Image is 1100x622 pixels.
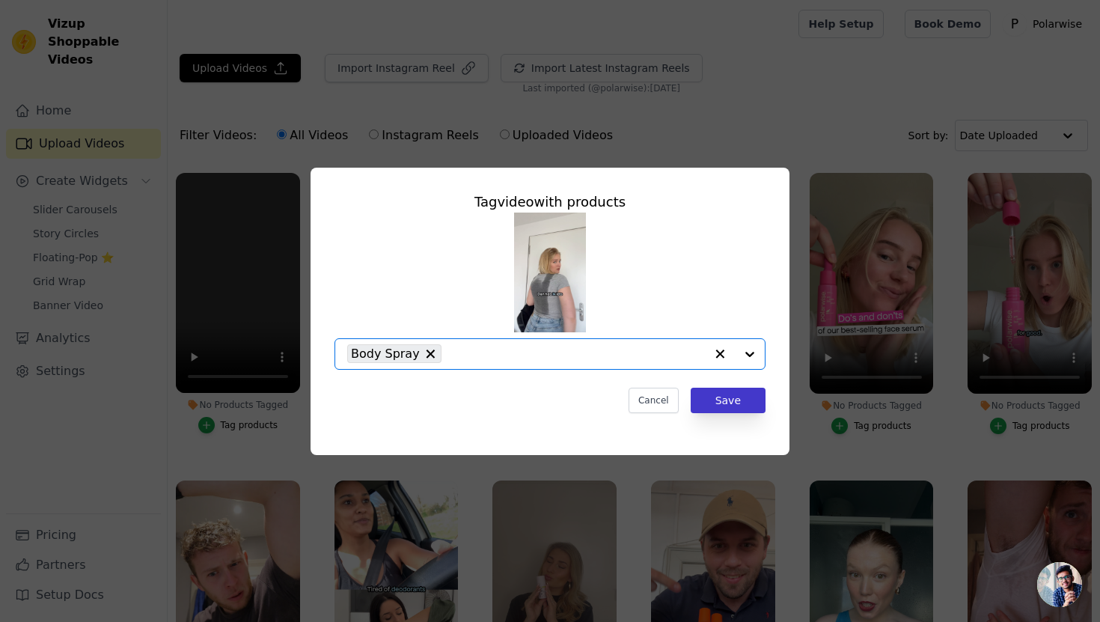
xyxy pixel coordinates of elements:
span: Body Spray [351,344,420,363]
img: tn-01971c17419a499492ab1df89c8a0982.png [514,213,586,332]
button: Save [691,388,766,413]
button: Cancel [629,388,679,413]
div: Tag video with products [334,192,766,213]
a: Open de chat [1037,562,1082,607]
